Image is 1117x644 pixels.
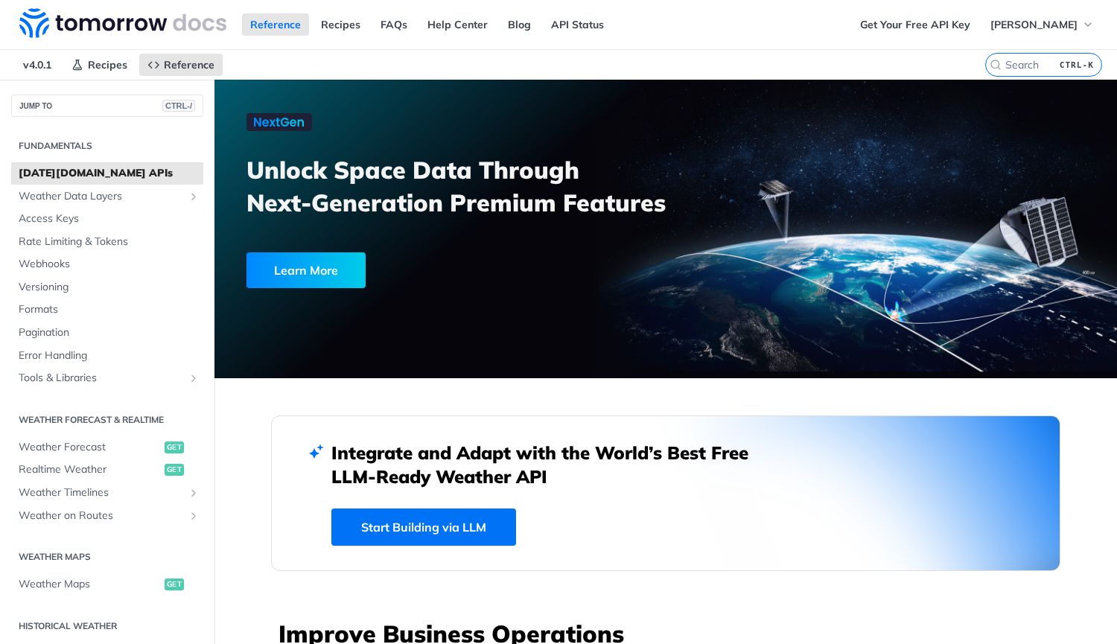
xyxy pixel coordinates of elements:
span: Weather Forecast [19,440,161,455]
a: Access Keys [11,208,203,230]
a: FAQs [372,13,416,36]
span: Reference [164,58,214,71]
span: get [165,578,184,590]
span: Weather Timelines [19,485,184,500]
span: Access Keys [19,211,200,226]
span: Formats [19,302,200,317]
span: Weather on Routes [19,508,184,523]
button: Show subpages for Weather Data Layers [188,191,200,203]
button: Show subpages for Weather on Routes [188,510,200,522]
a: Weather Forecastget [11,436,203,459]
span: Webhooks [19,257,200,272]
a: Weather Data LayersShow subpages for Weather Data Layers [11,185,203,208]
a: [DATE][DOMAIN_NAME] APIs [11,162,203,185]
span: [PERSON_NAME] [990,18,1078,31]
h3: Unlock Space Data Through Next-Generation Premium Features [246,153,682,219]
a: Help Center [419,13,496,36]
h2: Fundamentals [11,139,203,153]
img: NextGen [246,113,312,131]
a: Recipes [63,54,136,76]
button: [PERSON_NAME] [982,13,1102,36]
a: Recipes [313,13,369,36]
a: Learn More [246,252,595,288]
img: Tomorrow.io Weather API Docs [19,8,226,38]
h2: Weather Forecast & realtime [11,413,203,427]
span: Recipes [88,58,127,71]
a: Weather TimelinesShow subpages for Weather Timelines [11,482,203,504]
span: get [165,441,184,453]
span: Weather Maps [19,577,161,592]
a: Start Building via LLM [331,508,516,546]
span: Pagination [19,325,200,340]
span: Versioning [19,280,200,295]
a: Weather on RoutesShow subpages for Weather on Routes [11,505,203,527]
a: Blog [500,13,539,36]
span: Tools & Libraries [19,371,184,386]
span: Weather Data Layers [19,189,184,204]
span: v4.0.1 [15,54,60,76]
kbd: CTRL-K [1056,57,1098,72]
span: CTRL-/ [162,100,195,112]
a: Weather Mapsget [11,573,203,596]
a: Reference [242,13,309,36]
div: Learn More [246,252,366,288]
span: Error Handling [19,348,200,363]
a: Webhooks [11,253,203,275]
span: get [165,464,184,476]
a: Formats [11,299,203,321]
span: Realtime Weather [19,462,161,477]
span: Rate Limiting & Tokens [19,235,200,249]
span: [DATE][DOMAIN_NAME] APIs [19,166,200,181]
h2: Historical Weather [11,619,203,633]
a: Realtime Weatherget [11,459,203,481]
a: Reference [139,54,223,76]
svg: Search [990,59,1002,71]
a: Pagination [11,322,203,344]
button: JUMP TOCTRL-/ [11,95,203,117]
a: Get Your Free API Key [852,13,978,36]
button: Show subpages for Tools & Libraries [188,372,200,384]
a: Tools & LibrariesShow subpages for Tools & Libraries [11,367,203,389]
a: Rate Limiting & Tokens [11,231,203,253]
a: Error Handling [11,345,203,367]
button: Show subpages for Weather Timelines [188,487,200,499]
a: API Status [543,13,612,36]
h2: Weather Maps [11,550,203,564]
h2: Integrate and Adapt with the World’s Best Free LLM-Ready Weather API [331,441,771,488]
a: Versioning [11,276,203,299]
